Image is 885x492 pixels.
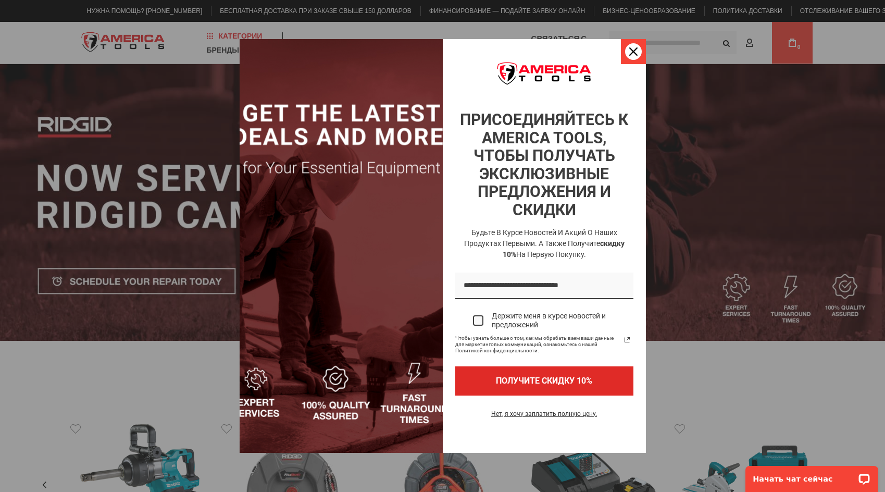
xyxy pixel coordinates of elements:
[535,239,600,248] font: . А также получите
[455,366,633,395] button: ПОЛУЧИТЕ СКИДКУ 10%
[483,408,605,426] button: Нет, я хочу заплатить полную цену.
[516,250,586,259] font: на первую покупку.
[739,459,885,492] iframe: Виджет чата LiveChat
[503,239,625,259] font: скидку 10%
[496,376,592,386] font: ПОЛУЧИТЕ СКИДКУ 10%
[492,312,606,329] font: Держите меня в курсе новостей и предложений
[455,335,614,353] font: Чтобы узнать больше о том, как мы обрабатываем ваши данные для маркетинговых коммуникаций, ознако...
[621,334,633,346] a: Ознакомьтесь с нашей Политикой конфиденциальности
[455,273,633,299] input: Поле электронной почты
[491,410,597,417] font: Нет, я хочу заплатить полную цену.
[464,228,617,248] font: Будьте в курсе новостей и акций о наших продуктах первыми
[629,47,638,56] svg: значок закрытия
[460,110,628,219] font: ПРИСОЕДИНЯЙТЕСЬ К AMERICA TOOLS, ЧТОБЫ ПОЛУЧАТЬ ЭКСКЛЮЗИВНЫЕ ПРЕДЛОЖЕНИЯ И СКИДКИ
[621,334,633,346] svg: значок ссылки
[621,39,646,64] button: Закрывать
